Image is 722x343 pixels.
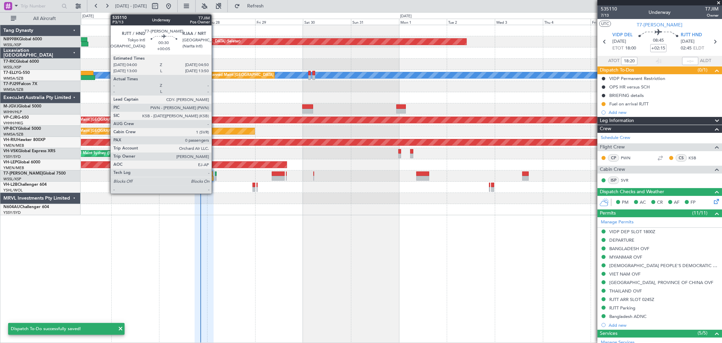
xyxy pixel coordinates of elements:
div: Mon 1 [399,19,447,25]
div: MYANMAR OVF [609,254,642,260]
div: Planned Maint [GEOGRAPHIC_DATA] (Halim Intl) [113,104,197,114]
div: THAILAND OVF [609,288,642,294]
span: [DATE] [612,38,626,45]
span: VP-CJR [3,116,17,120]
span: [DATE] [681,38,695,45]
span: (5/5) [698,329,707,337]
div: ISP [608,177,619,184]
div: Planned Maint [GEOGRAPHIC_DATA] ([GEOGRAPHIC_DATA] Intl) [65,115,178,125]
a: WIHH/HLP [3,109,22,115]
a: N8998KGlobal 6000 [3,37,42,41]
span: 18:00 [625,45,636,52]
a: VH-RIUHawker 800XP [3,138,45,142]
span: 08:45 [653,37,664,44]
div: Fri 29 [255,19,303,25]
div: Sat 30 [303,19,351,25]
span: T7-[PERSON_NAME] [3,171,43,176]
a: YMEN/MEB [3,143,24,148]
a: M-JGVJGlobal 5000 [3,104,41,108]
span: All Aircraft [18,16,71,21]
span: Dispatch To-Dos [600,66,634,74]
input: Trip Number [21,1,60,11]
a: WMSA/SZB [3,87,23,92]
span: N8998K [3,37,19,41]
div: Underway [649,9,671,16]
span: CR [657,199,663,206]
div: Planned Maint [GEOGRAPHIC_DATA] (Sultan [PERSON_NAME] [PERSON_NAME] - Subang) [209,70,367,80]
span: ELDT [693,45,704,52]
span: PM [622,199,629,206]
a: PWN [621,155,636,161]
button: All Aircraft [7,13,73,24]
span: N604AU [3,205,20,209]
span: T7JIM [705,5,719,13]
a: VH-VSKGlobal Express XRS [3,149,56,153]
span: M-JGVJ [3,104,18,108]
a: YSSY/SYD [3,210,21,215]
span: T7-PJ29 [3,82,19,86]
div: Thu 28 [207,19,255,25]
span: T7-ELLY [3,71,18,75]
div: OPS HR versus SCH [609,84,650,90]
a: WSSL/XSP [3,177,21,182]
div: Bangladesh ADNC [609,314,647,319]
span: Permits [600,209,616,217]
a: WSSL/XSP [3,65,21,70]
span: ETOT [612,45,623,52]
div: Dispatch To-Do successfully saved! [11,326,114,332]
div: Wed 3 [495,19,543,25]
div: Add new [609,109,719,115]
div: Add new [609,322,719,328]
a: KSB [688,155,704,161]
div: Sun 31 [351,19,399,25]
a: Manage Permits [601,219,634,226]
div: Wed 27 [159,19,207,25]
div: Planned Maint [GEOGRAPHIC_DATA] ([GEOGRAPHIC_DATA] Intl) [65,126,178,136]
a: WMSA/SZB [3,76,23,81]
span: FP [691,199,696,206]
div: Thu 4 [543,19,591,25]
span: RJTT HND [681,32,702,39]
span: ATOT [608,58,619,64]
a: T7-ELLYG-550 [3,71,30,75]
span: Crew [600,125,611,133]
button: UTC [599,21,611,27]
a: WMSA/SZB [3,132,23,137]
span: 535110 [601,5,617,13]
span: VH-RIU [3,138,17,142]
span: [DATE] - [DATE] [115,3,147,9]
span: VH-L2B [3,183,18,187]
div: [DATE] [82,14,94,19]
span: Refresh [241,4,270,8]
span: Cabin Crew [600,166,625,174]
a: T7-PJ29Falcon 7X [3,82,37,86]
a: VH-LEPGlobal 6000 [3,160,40,164]
span: (11/11) [692,209,707,217]
div: Planned Maint Sydney ([PERSON_NAME] Intl) [160,182,238,192]
div: Fuel on arrival RJTT [609,101,649,107]
div: Tue 2 [447,19,495,25]
a: Schedule Crew [601,135,630,141]
div: [DATE] [400,14,412,19]
a: T7-[PERSON_NAME]Global 7500 [3,171,66,176]
span: 7/13 [601,13,617,18]
a: VH-L2BChallenger 604 [3,183,47,187]
div: BANGLADESH OVF [609,246,649,251]
a: SVR [621,177,636,183]
a: WSSL/XSP [3,42,21,47]
span: ALDT [700,58,711,64]
div: VIET NAM OVF [609,271,640,277]
div: CS [676,154,687,162]
a: YMEN/MEB [3,165,24,170]
div: CP [608,154,619,162]
input: --:-- [621,57,637,65]
div: VIDP Permanent Restriction [609,76,665,81]
a: T7-RICGlobal 6000 [3,60,39,64]
div: VIDP DEP SLOT 1800Z [609,229,655,235]
span: AF [674,199,679,206]
span: VP-BCY [3,127,18,131]
span: VH-LEP [3,160,17,164]
span: 02:45 [681,45,692,52]
div: Tue 26 [111,19,159,25]
div: Mon 25 [63,19,111,25]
